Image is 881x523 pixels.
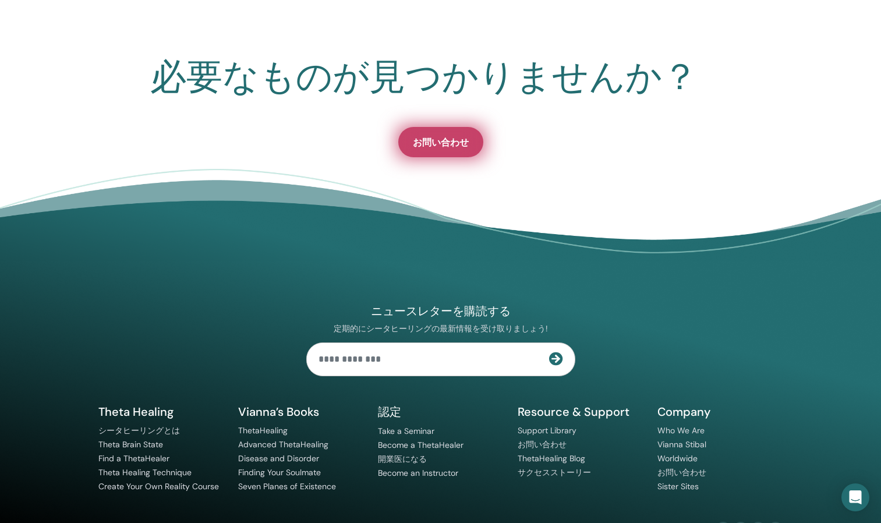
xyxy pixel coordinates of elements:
a: Worldwide [657,453,698,464]
h5: Company [657,404,783,419]
p: 定期的にシータヒーリングの最新情報を受け取りましょう! [306,323,575,334]
a: Become an Instructor [378,468,458,478]
a: お問い合わせ [398,127,483,157]
div: Open Intercom Messenger [841,483,869,511]
a: Finding Your Soulmate [238,467,321,478]
a: Take a Seminar [378,426,434,436]
a: お問い合わせ [518,439,567,450]
a: Sister Sites [657,481,699,492]
a: シータヒーリングとは [98,425,180,436]
a: Seven Planes of Existence [238,481,336,492]
h4: ニュースレターを購読する [306,303,575,319]
a: Find a ThetaHealer [98,453,169,464]
a: Disease and Disorder [238,453,319,464]
span: お問い合わせ [413,136,469,149]
a: Support Library [518,425,576,436]
h5: Vianna’s Books [238,404,364,419]
a: ThetaHealing [238,425,288,436]
h5: Theta Healing [98,404,224,419]
a: Vianna Stibal [657,439,706,450]
a: Theta Healing Technique [98,467,192,478]
a: 開業医になる [378,454,427,464]
a: お問い合わせ [657,467,706,478]
h5: Resource & Support [518,404,643,419]
a: Create Your Own Reality Course [98,481,219,492]
a: サクセスストーリー [518,467,591,478]
a: Who We Are [657,425,705,436]
h5: 認定 [378,404,504,420]
h1: 必要なものが見つかりませんか？ [50,56,798,99]
a: Advanced ThetaHealing [238,439,328,450]
a: ThetaHealing Blog [518,453,585,464]
a: Become a ThetaHealer [378,440,464,450]
a: Theta Brain State [98,439,163,450]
